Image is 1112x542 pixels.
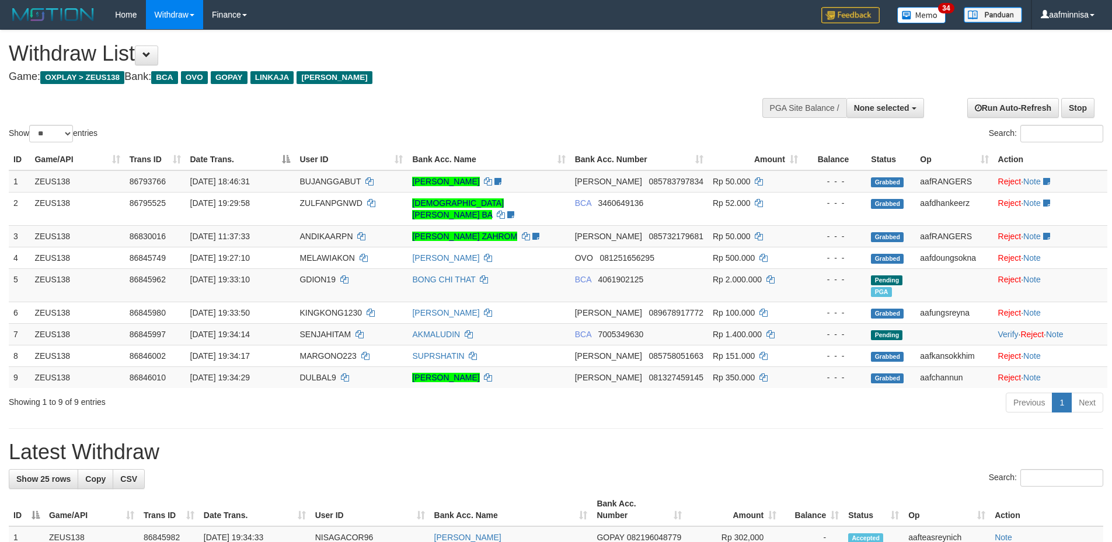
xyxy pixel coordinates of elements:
[846,98,924,118] button: None selected
[871,177,904,187] span: Grabbed
[190,253,250,263] span: [DATE] 19:27:10
[871,373,904,383] span: Grabbed
[412,351,464,361] a: SUPRSHATIN
[866,149,915,170] th: Status
[9,440,1103,464] h1: Latest Withdraw
[299,253,354,263] span: MELAWIAKON
[843,493,904,526] th: Status: activate to sort column ascending
[211,71,248,84] span: GOPAY
[9,493,44,526] th: ID: activate to sort column descending
[30,345,124,366] td: ZEUS138
[598,275,643,284] span: Copy 4061902125 to clipboard
[1023,275,1041,284] a: Note
[994,302,1107,323] td: ·
[9,42,730,65] h1: Withdraw List
[412,275,475,284] a: BONG CHI THAT
[990,493,1103,526] th: Action
[9,345,30,366] td: 8
[686,493,781,526] th: Amount: activate to sort column ascending
[1020,330,1044,339] a: Reject
[16,474,71,484] span: Show 25 rows
[807,230,862,242] div: - - -
[904,493,990,526] th: Op: activate to sort column ascending
[575,351,642,361] span: [PERSON_NAME]
[807,274,862,285] div: - - -
[199,493,311,526] th: Date Trans.: activate to sort column ascending
[9,469,78,489] a: Show 25 rows
[575,308,642,317] span: [PERSON_NAME]
[994,323,1107,345] td: · ·
[30,192,124,225] td: ZEUS138
[854,103,909,113] span: None selected
[130,232,166,241] span: 86830016
[994,149,1107,170] th: Action
[915,247,993,268] td: aafdoungsokna
[412,330,460,339] a: AKMALUDIN
[297,71,372,84] span: [PERSON_NAME]
[9,268,30,302] td: 5
[575,177,642,186] span: [PERSON_NAME]
[181,71,208,84] span: OVO
[1023,177,1041,186] a: Note
[1071,393,1103,412] a: Next
[998,308,1022,317] a: Reject
[250,71,294,84] span: LINKAJA
[998,351,1022,361] a: Reject
[649,351,703,361] span: Copy 085758051663 to clipboard
[9,192,30,225] td: 2
[130,373,166,382] span: 86846010
[871,287,891,297] span: Marked by aafnoeunsreypich
[299,351,356,361] span: MARGONO223
[30,170,124,193] td: ZEUS138
[871,232,904,242] span: Grabbed
[821,7,880,23] img: Feedback.jpg
[575,330,591,339] span: BCA
[575,232,642,241] span: [PERSON_NAME]
[713,253,755,263] span: Rp 500.000
[897,7,946,23] img: Button%20Memo.svg
[989,469,1103,487] label: Search:
[186,149,295,170] th: Date Trans.: activate to sort column descending
[434,533,501,542] a: [PERSON_NAME]
[1023,232,1041,241] a: Note
[915,170,993,193] td: aafRANGERS
[998,198,1022,208] a: Reject
[299,373,336,382] span: DULBAL9
[30,302,124,323] td: ZEUS138
[915,345,993,366] td: aafkansokkhim
[915,366,993,388] td: aafchannun
[299,275,335,284] span: GDION19
[713,373,755,382] span: Rp 350.000
[1023,351,1041,361] a: Note
[412,198,504,219] a: [DEMOGRAPHIC_DATA][PERSON_NAME] BA
[85,474,106,484] span: Copy
[964,7,1022,23] img: panduan.png
[807,372,862,383] div: - - -
[190,351,250,361] span: [DATE] 19:34:17
[1020,125,1103,142] input: Search:
[30,366,124,388] td: ZEUS138
[29,125,73,142] select: Showentries
[994,247,1107,268] td: ·
[130,198,166,208] span: 86795525
[9,125,97,142] label: Show entries
[40,71,124,84] span: OXPLAY > ZEUS138
[125,149,186,170] th: Trans ID: activate to sort column ascending
[9,302,30,323] td: 6
[995,533,1012,542] a: Note
[575,198,591,208] span: BCA
[871,330,902,340] span: Pending
[649,308,703,317] span: Copy 089678917772 to clipboard
[190,308,250,317] span: [DATE] 19:33:50
[592,493,686,526] th: Bank Acc. Number: activate to sort column ascending
[597,533,624,542] span: GOPAY
[807,328,862,340] div: - - -
[412,373,479,382] a: [PERSON_NAME]
[989,125,1103,142] label: Search:
[807,197,862,209] div: - - -
[430,493,592,526] th: Bank Acc. Name: activate to sort column ascending
[130,308,166,317] span: 86845980
[299,232,353,241] span: ANDIKAARPN
[139,493,199,526] th: Trans ID: activate to sort column ascending
[807,252,862,264] div: - - -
